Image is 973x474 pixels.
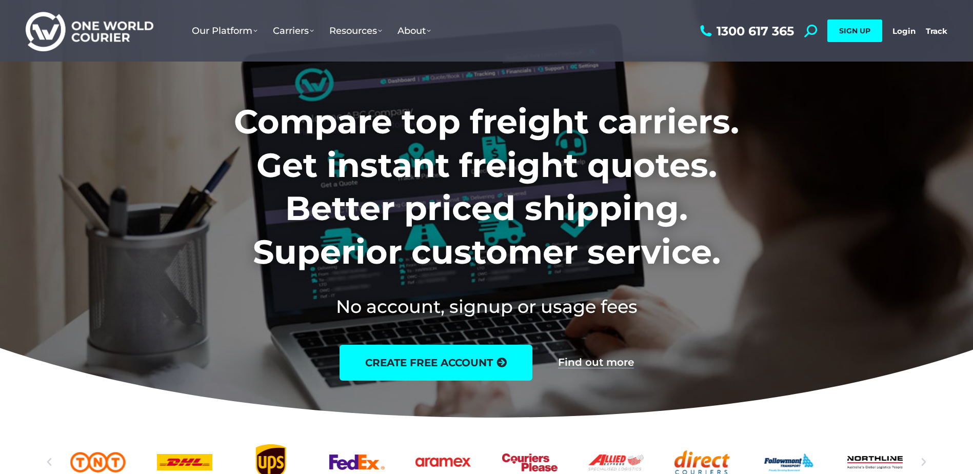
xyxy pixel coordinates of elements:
span: Carriers [273,25,314,36]
a: Our Platform [184,15,265,47]
h1: Compare top freight carriers. Get instant freight quotes. Better priced shipping. Superior custom... [166,100,807,273]
a: Track [926,26,947,36]
img: One World Courier [26,10,153,52]
a: Find out more [558,357,634,368]
a: Resources [322,15,390,47]
a: create free account [340,345,532,381]
span: About [398,25,431,36]
a: SIGN UP [827,19,882,42]
span: Our Platform [192,25,257,36]
a: Carriers [265,15,322,47]
a: 1300 617 365 [698,25,794,37]
span: SIGN UP [839,26,870,35]
a: About [390,15,439,47]
a: Login [892,26,916,36]
span: Resources [329,25,382,36]
h2: No account, signup or usage fees [166,294,807,319]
